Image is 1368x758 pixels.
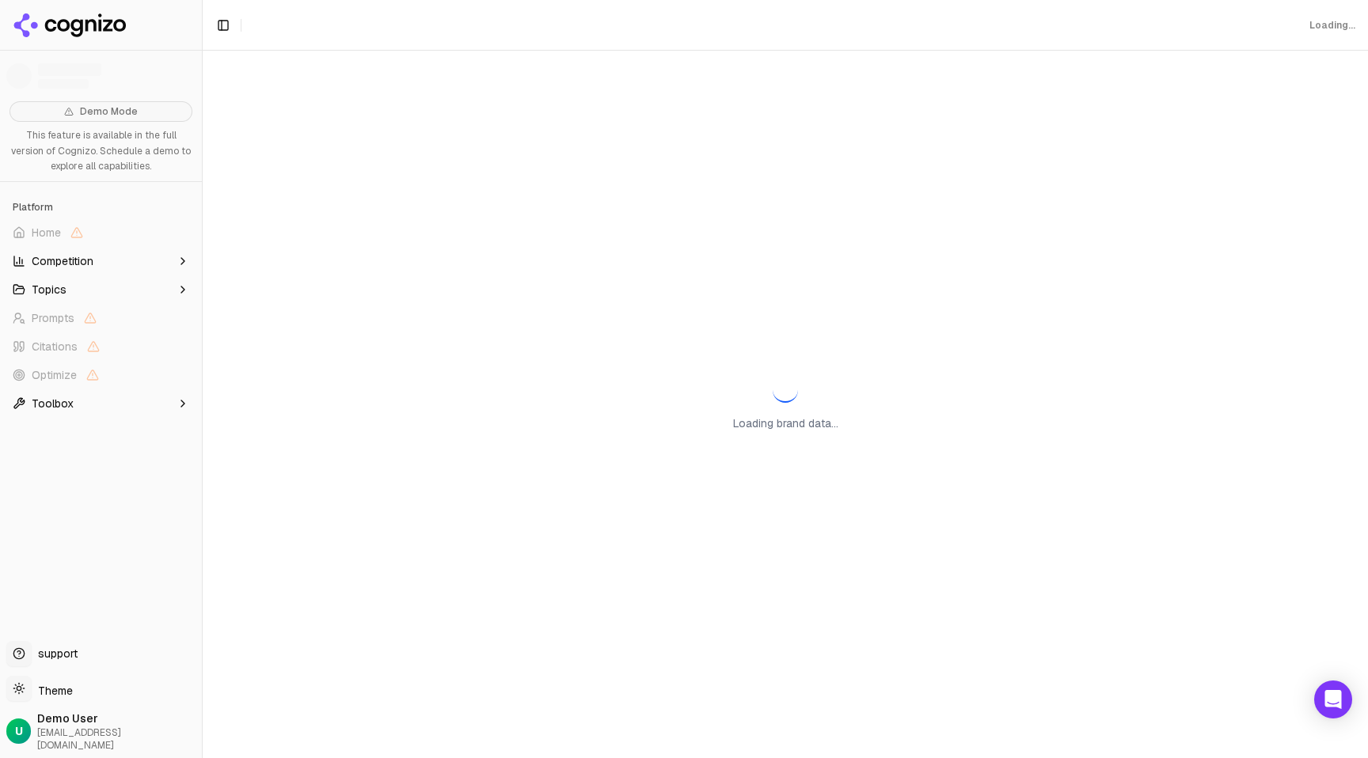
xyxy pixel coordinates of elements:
span: [EMAIL_ADDRESS][DOMAIN_NAME] [37,726,196,752]
p: Loading brand data... [733,415,838,431]
button: Toolbox [6,391,196,416]
span: Toolbox [32,396,74,411]
span: Prompts [32,310,74,326]
div: Loading... [1309,19,1355,32]
span: Demo User [37,711,196,726]
span: Theme [32,684,73,698]
span: Topics [32,282,66,298]
span: U [15,723,23,739]
button: Topics [6,277,196,302]
span: Competition [32,253,93,269]
div: Open Intercom Messenger [1314,680,1352,718]
button: Competition [6,248,196,274]
span: support [32,646,78,661]
span: Demo Mode [80,105,138,118]
p: This feature is available in the full version of Cognizo. Schedule a demo to explore all capabili... [9,128,192,175]
span: Home [32,225,61,241]
div: Platform [6,195,196,220]
span: Citations [32,339,78,354]
span: Optimize [32,367,77,383]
